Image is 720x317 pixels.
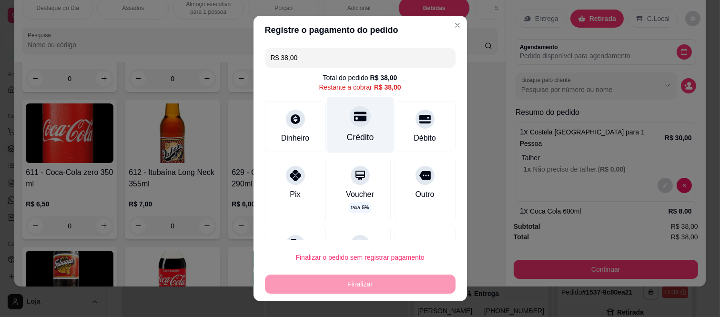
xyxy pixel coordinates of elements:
div: Voucher [346,189,374,200]
div: Total do pedido [323,73,397,82]
header: Registre o pagamento do pedido [254,16,467,44]
div: Pix [290,189,300,200]
input: Ex.: hambúrguer de cordeiro [271,48,450,67]
button: Finalizar o pedido sem registrar pagamento [265,248,456,267]
div: Outro [415,189,434,200]
div: Crédito [346,131,374,143]
span: 5 % [362,204,369,211]
div: Restante a cobrar [319,82,401,92]
button: Close [450,18,465,33]
div: Débito [414,133,436,144]
div: R$ 38,00 [370,73,397,82]
div: R$ 38,00 [374,82,401,92]
p: taxa [351,204,369,211]
div: Dinheiro [281,133,310,144]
